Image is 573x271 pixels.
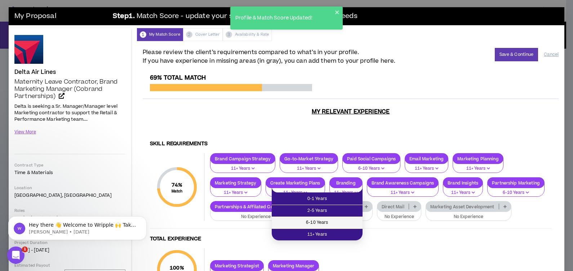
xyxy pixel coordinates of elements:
[377,208,421,221] button: No Experience
[14,9,108,23] h3: My Proposal
[140,31,146,38] span: 1
[14,163,125,168] p: Contract Type
[426,208,511,221] button: No Experience
[443,183,483,197] button: 11+ Years
[14,126,36,138] button: View More
[372,190,434,196] p: 11+ Years
[233,12,335,24] div: Profile & Match Score Updated!
[210,208,302,221] button: No Experience
[266,180,325,186] p: Create Marketing Plans
[405,156,448,161] p: Email Marketing
[347,165,396,172] p: 6-10 Years
[172,181,183,189] span: 74 %
[210,156,275,161] p: Brand Campaign Strategy
[405,159,448,173] button: 11+ Years
[280,159,338,173] button: 11+ Years
[409,165,444,172] p: 11+ Years
[457,165,499,172] p: 11+ Years
[14,169,125,176] p: Time & Materials
[335,9,340,15] button: close
[495,48,538,61] button: Save & Continue
[276,207,358,215] span: 2-5 Years
[487,183,545,197] button: 6-10 Years
[210,183,261,197] button: 11+ Years
[210,263,263,268] p: Marketing Strategist
[150,141,551,147] h4: Skill Requirements
[113,11,135,22] b: Step 1 .
[453,159,503,173] button: 11+ Years
[377,204,409,209] p: Direct Mail
[492,190,540,196] p: 6-10 Years
[488,180,544,186] p: Partnership Marketing
[544,48,559,61] button: Cancel
[268,263,319,268] p: Marketing Manager
[150,236,551,243] h4: Total Experience
[210,204,289,209] p: Partnerships & Affilated Content
[210,159,275,173] button: 11+ Years
[215,214,297,220] p: No Experience
[276,219,358,227] span: 6-10 Years
[343,156,400,161] p: Paid Social Campaigns
[270,190,320,196] p: 11+ Years
[137,11,357,22] span: Match Score - update your skills based upon client project needs
[14,263,125,268] p: Estimated Payout
[215,190,257,196] p: 11+ Years
[143,48,395,65] span: Please review the client’s requirements compared to what’s in your profile. If you have experienc...
[276,231,358,239] span: 11+ Years
[172,189,183,194] small: Match
[215,165,271,172] p: 11+ Years
[284,165,333,172] p: 11+ Years
[22,246,28,252] span: 1
[448,190,478,196] p: 11+ Years
[426,204,499,209] p: Marketing Asset Development
[367,180,439,186] p: Brand Awareness Campaigns
[14,77,117,101] span: Maternity Leave Contractor, Brand Marketing Manager (Cobrand Partnerships)
[280,156,338,161] p: Go-to-Market Strategy
[330,180,362,186] p: Branding
[443,180,483,186] p: Brand Insights
[334,190,358,196] p: 11+ Years
[14,69,56,75] h4: Delta Air Lines
[14,185,125,191] p: Location
[14,78,125,100] a: Maternity Leave Contractor, Brand Marketing Manager (Cobrand Partnerships)
[367,183,439,197] button: 11+ Years
[276,195,358,203] span: 0-1 Years
[382,214,417,220] p: No Experience
[266,183,325,197] button: 11+ Years
[143,108,559,133] h3: My Relevant Experience
[137,28,183,41] div: My Match Score
[430,214,507,220] p: No Experience
[14,192,125,199] p: [GEOGRAPHIC_DATA], [GEOGRAPHIC_DATA]
[150,74,206,82] span: 69% Total Match
[7,246,25,264] iframe: Intercom live chat
[453,156,503,161] p: Marketing Planning
[342,159,400,173] button: 6-10 Years
[14,102,125,123] p: Delta is seeking a Sr. Manager/Manager level Marketing contractor to support the Retail & Perform...
[329,183,363,197] button: 11+ Years
[5,201,150,252] iframe: Intercom notifications message
[210,180,261,186] p: Marketing Strategy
